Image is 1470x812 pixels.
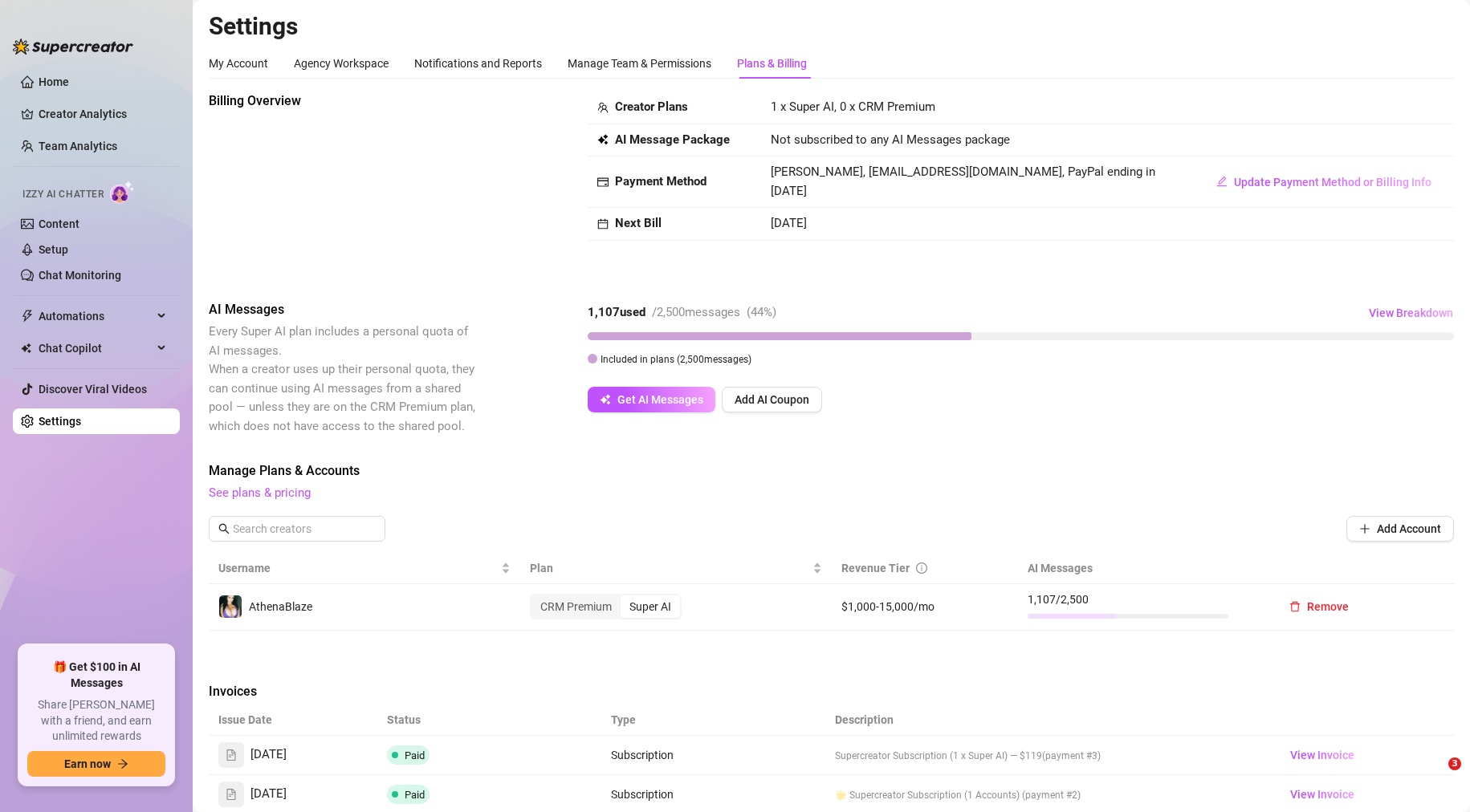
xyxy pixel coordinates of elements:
th: Description [825,704,1274,736]
img: Chat Copilot [21,343,31,354]
span: Invoices [209,682,478,701]
span: info-circle [916,562,927,574]
div: Plans & Billing [737,55,807,72]
span: Update Payment Method or Billing Info [1234,176,1431,189]
span: [PERSON_NAME], [EMAIL_ADDRESS][DOMAIN_NAME], PayPal ending in [DATE] [771,164,1155,198]
span: Every Super AI plan includes a personal quota of AI messages. When a creator uses up their person... [209,324,475,433]
strong: 1,107 used [588,305,645,319]
span: edit [1216,176,1228,187]
span: Included in plans ( 2,500 messages) [601,354,751,365]
th: Username [209,553,520,584]
div: Agency Workspace [294,55,389,72]
h2: Settings [209,11,1454,42]
span: 1 x Super AI, 0 x CRM Premium [771,99,935,114]
span: View Invoice [1290,786,1354,803]
img: logo-BBDzfeDw.svg [13,39,133,55]
span: search [218,523,230,534]
span: thunderbolt [21,310,34,323]
span: Share [PERSON_NAME] with a friend, and earn unlimited rewards [27,697,165,745]
strong: Next Bill [615,216,662,230]
img: AI Chatter [110,181,135,204]
span: credit-card [597,177,609,188]
span: Manage Plans & Accounts [209,461,1454,481]
th: Issue Date [209,704,377,736]
span: file-text [226,789,237,800]
span: AthenaBlaze [249,600,312,613]
span: 1,107 / 2,500 [1028,591,1257,608]
span: AI Messages [209,300,478,319]
span: Revenue Tier [841,562,910,574]
span: Automations [39,303,153,329]
th: Status [377,704,601,736]
span: calendar [597,218,609,229]
button: Add Account [1346,516,1454,542]
span: 3 [1448,757,1461,770]
th: Plan [520,553,832,584]
span: Chat Copilot [39,335,153,361]
span: delete [1289,601,1301,612]
span: Remove [1307,600,1349,613]
div: Super AI [621,595,680,618]
td: $1,000-15,000/mo [832,584,1019,631]
a: View Invoice [1284,785,1361,804]
span: Add Account [1377,522,1441,535]
span: ( 44 %) [747,305,776,319]
div: Notifications and Reports [414,55,542,72]
button: Update Payment Method or Billing Info [1203,169,1444,195]
a: See plans & pricing [209,485,311,500]
span: / 2,500 messages [652,305,740,319]
span: [DATE] [250,785,287,804]
th: Type [601,704,714,736]
button: Add AI Coupon [722,387,822,412]
span: plus [1359,523,1370,534]
button: Remove [1277,594,1362,619]
span: Subscription [611,749,674,761]
span: Username [218,559,498,577]
span: team [597,102,609,113]
a: Chat Monitoring [39,269,121,282]
strong: AI Message Package [615,132,730,147]
button: Get AI Messages [588,387,715,412]
a: Settings [39,415,81,428]
a: View Invoice [1284,745,1361,765]
span: arrow-right [117,758,128,769]
div: CRM Premium [531,595,621,618]
span: Earn now [64,757,111,770]
th: AI Messages [1018,553,1267,584]
span: 🌟 Supercreator Subscription (1 Accounts) (payment #2) [835,790,1081,801]
a: Team Analytics [39,140,117,152]
a: Home [39,75,69,88]
span: View Invoice [1290,746,1354,764]
div: My Account [209,55,268,72]
span: (payment #3) [1042,750,1101,761]
span: file-text [226,749,237,761]
img: AthenaBlaze [219,595,242,618]
input: Search creators [233,520,363,538]
span: Plan [530,559,809,577]
div: Manage Team & Permissions [568,55,711,72]
span: Subscription [611,788,674,801]
span: [DATE] [250,745,287,765]
span: Not subscribed to any AI Messages package [771,131,1010,150]
span: [DATE] [771,216,807,230]
div: segmented control [530,594,682,619]
span: Add AI Coupon [735,393,809,406]
button: Earn nowarrow-right [27,751,165,777]
strong: Payment Method [615,174,706,189]
a: Setup [39,243,68,256]
span: Get AI Messages [617,393,703,406]
a: Creator Analytics [39,101,167,127]
span: 🎁 Get $100 in AI Messages [27,660,165,691]
span: Paid [405,749,425,761]
a: Discover Viral Videos [39,383,147,396]
button: View Breakdown [1368,300,1454,326]
span: View Breakdown [1369,307,1453,319]
a: Content [39,217,79,230]
span: Paid [405,789,425,801]
span: Supercreator Subscription (1 x Super AI) — $119 [835,750,1042,761]
strong: Creator Plans [615,99,688,114]
span: Izzy AI Chatter [22,187,104,202]
span: Billing Overview [209,91,478,111]
iframe: Intercom live chat [1415,757,1454,796]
